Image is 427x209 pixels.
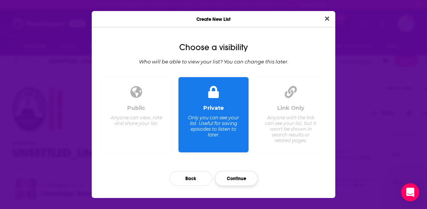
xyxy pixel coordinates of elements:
div: Link Only [277,104,304,111]
div: Create New List [92,11,335,27]
div: Private [203,104,224,111]
button: Back [169,171,212,186]
button: Close [322,14,332,24]
div: Only you can see your list. Useful for saving episodes to listen to later. [187,115,239,138]
div: Anyone with the link can see your list, but it won't be shown in search results or related pages. [264,115,317,143]
iframe: Intercom live chat [401,183,419,201]
div: Who will be able to view your list? You can change this later. [98,59,329,65]
div: Public [127,104,145,111]
button: Continue [215,171,258,186]
div: Anyone can view, rate and share your list. [110,115,163,126]
div: Choose a visibility [98,43,329,52]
